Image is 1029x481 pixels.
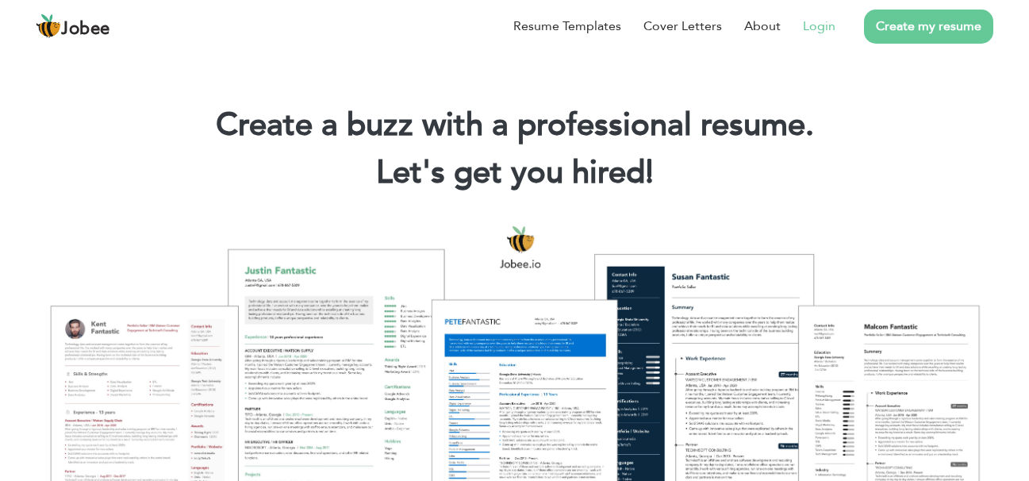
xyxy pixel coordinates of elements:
[36,13,110,39] a: Jobee
[646,151,653,194] span: |
[24,105,1005,146] h1: Create a buzz with a professional resume.
[744,17,781,36] a: About
[864,10,993,44] a: Create my resume
[803,17,835,36] a: Login
[513,17,621,36] a: Resume Templates
[36,13,61,39] img: jobee.io
[454,151,654,194] span: get you hired!
[61,21,110,38] span: Jobee
[643,17,722,36] a: Cover Letters
[24,152,1005,194] h2: Let's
